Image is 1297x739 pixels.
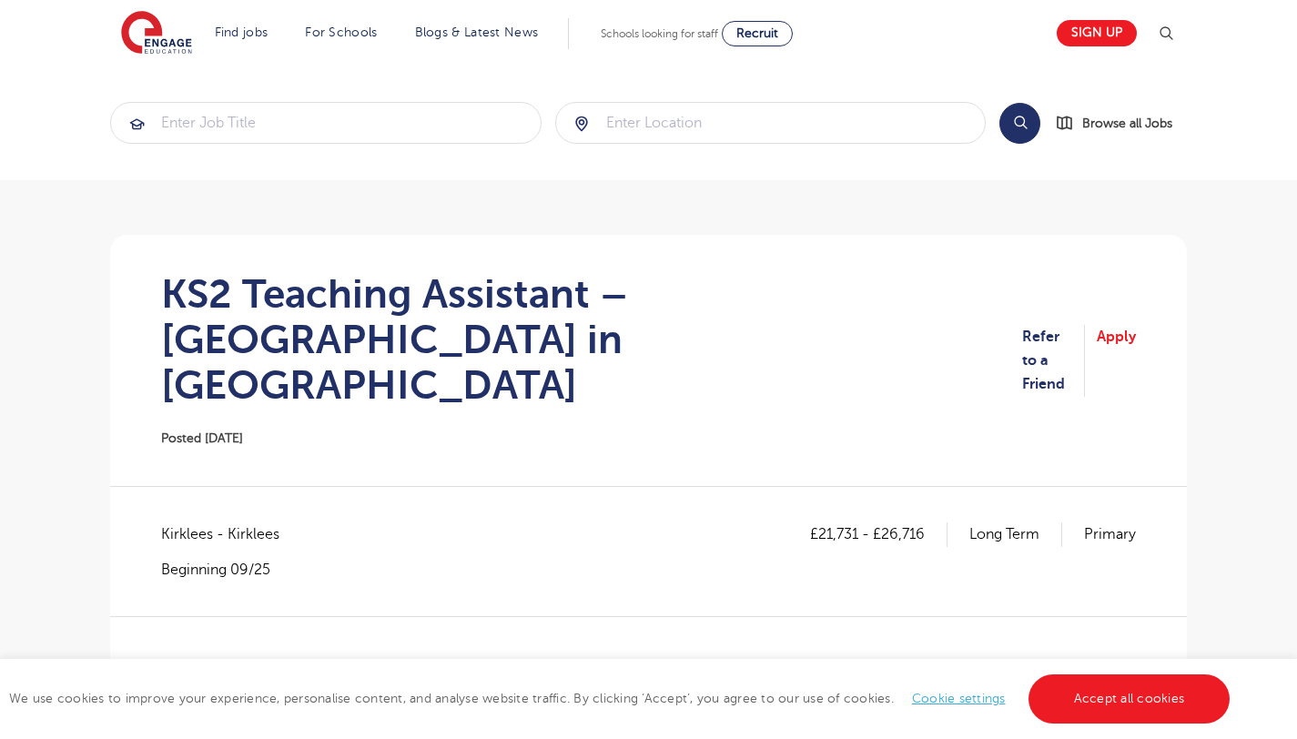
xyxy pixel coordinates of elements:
[601,27,718,40] span: Schools looking for staff
[121,11,192,56] img: Engage Education
[999,103,1040,144] button: Search
[415,25,539,39] a: Blogs & Latest News
[215,25,269,39] a: Find jobs
[161,560,298,580] p: Beginning 09/25
[810,522,947,546] p: £21,731 - £26,716
[1084,522,1136,546] p: Primary
[555,102,987,144] div: Submit
[161,431,243,445] span: Posted [DATE]
[9,692,1234,705] span: We use cookies to improve your experience, personalise content, and analyse website traffic. By c...
[305,25,377,39] a: For Schools
[110,102,542,144] div: Submit
[1097,325,1136,397] a: Apply
[1082,113,1172,134] span: Browse all Jobs
[1028,674,1231,724] a: Accept all cookies
[161,522,298,546] span: Kirklees - Kirklees
[912,692,1006,705] a: Cookie settings
[1055,113,1187,134] a: Browse all Jobs
[722,21,793,46] a: Recruit
[111,103,541,143] input: Submit
[1057,20,1137,46] a: Sign up
[1022,325,1085,397] a: Refer to a Friend
[736,26,778,40] span: Recruit
[556,103,986,143] input: Submit
[161,271,1022,408] h1: KS2 Teaching Assistant – [GEOGRAPHIC_DATA] in [GEOGRAPHIC_DATA]
[969,522,1062,546] p: Long Term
